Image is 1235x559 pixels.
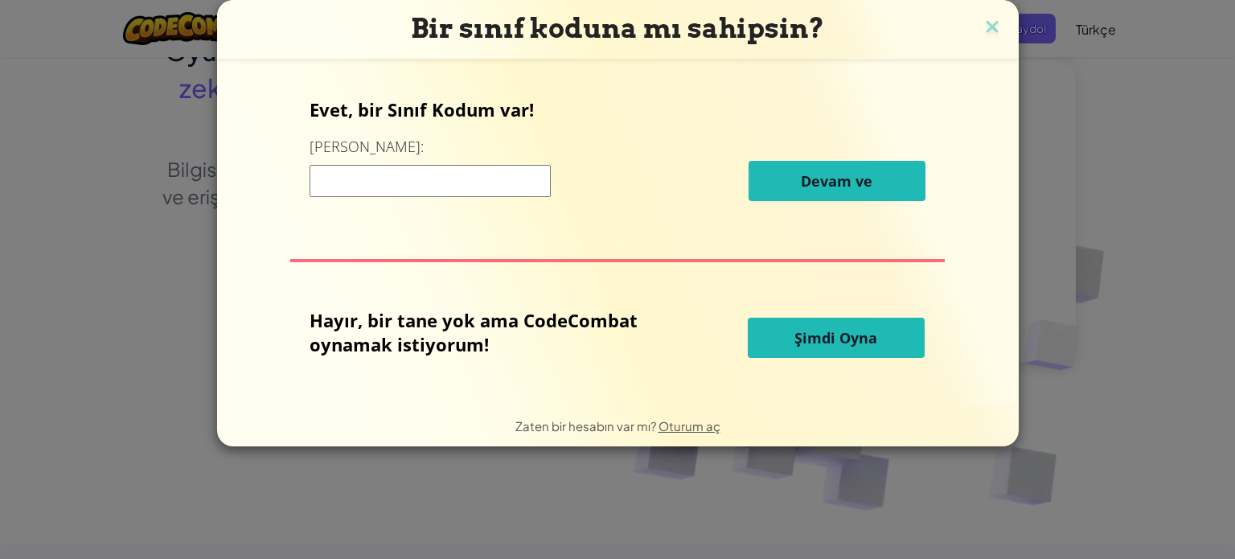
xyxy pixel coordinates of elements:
img: kapatma simgesi [982,16,1003,40]
button: Şimdi Oyna [748,318,925,358]
font: Zaten bir hesabın var mı? [515,418,656,434]
font: Evet, bir Sınıf Kodum var! [310,97,534,121]
font: Devam ve [801,171,872,191]
font: [PERSON_NAME]: [310,137,424,156]
a: Oturum aç [659,418,720,434]
font: Bir sınıf koduna mı sahipsin? [411,12,824,44]
font: Şimdi Oyna [794,328,877,347]
button: Devam ve [749,161,925,201]
font: Hayır, bir tane yok ama CodeCombat oynamak istiyorum! [310,308,638,356]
